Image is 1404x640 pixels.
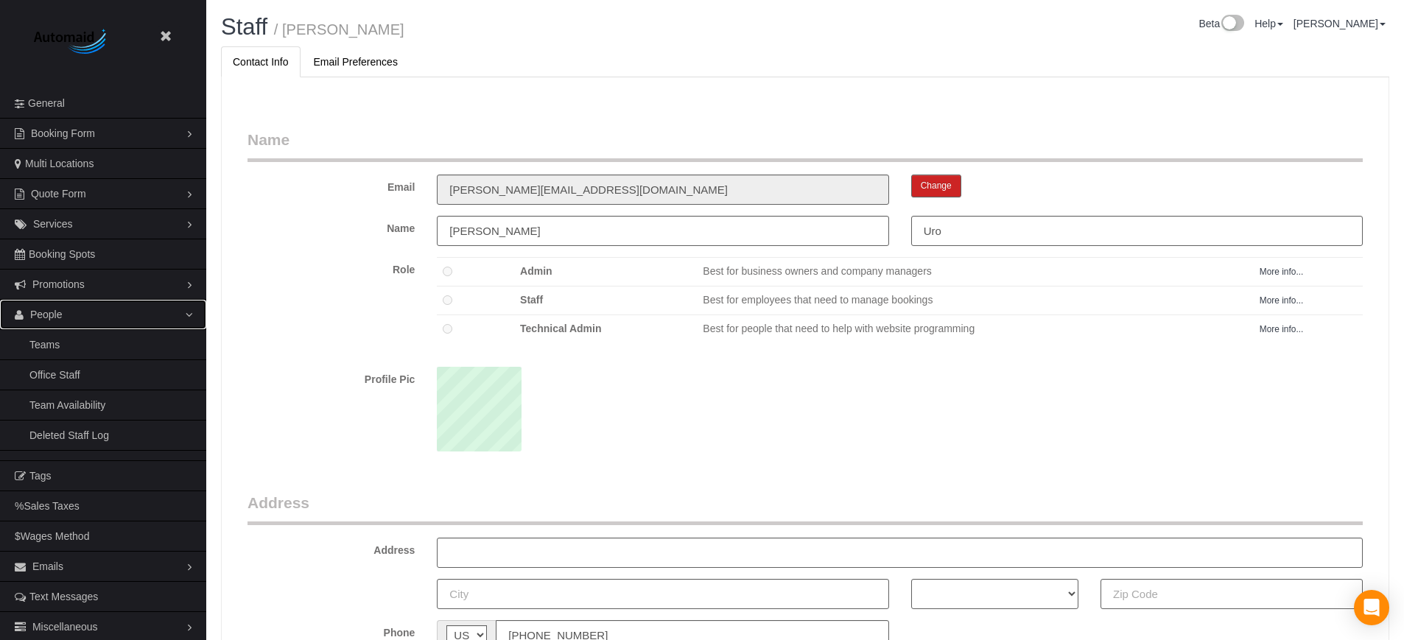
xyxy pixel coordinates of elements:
[1260,267,1303,277] a: More info...
[29,470,52,482] span: Tags
[437,579,888,609] input: City
[1260,295,1303,306] a: More info...
[520,265,552,277] strong: Admin
[32,621,98,633] span: Miscellaneous
[248,492,1363,525] legend: Address
[1220,15,1244,34] img: New interface
[30,309,63,320] span: People
[221,46,301,77] a: Contact Info
[520,323,601,334] b: Technical Admin
[248,129,1363,162] legend: Name
[1198,18,1244,29] a: Beta
[32,560,63,572] span: Emails
[21,530,90,542] span: Wages Method
[236,175,426,194] label: Email
[29,248,95,260] span: Booking Spots
[236,538,426,558] label: Address
[1254,18,1283,29] a: Help
[697,314,1254,343] td: Best for people that need to help with website programming
[236,257,426,277] label: Role
[29,591,98,602] span: Text Messages
[1260,324,1303,334] a: More info...
[697,286,1254,314] td: Best for employees that need to manage bookings
[26,26,118,59] img: Automaid Logo
[236,367,426,387] label: Profile Pic
[437,216,888,246] input: First Name
[697,257,1254,286] td: Best for business owners and company managers
[236,620,426,640] label: Phone
[33,218,73,230] span: Services
[911,216,1363,246] input: Last Name
[31,127,95,139] span: Booking Form
[1354,590,1389,625] div: Open Intercom Messenger
[25,158,94,169] span: Multi Locations
[31,188,86,200] span: Quote Form
[911,175,961,197] button: Change
[274,21,404,38] small: / [PERSON_NAME]
[1294,18,1386,29] a: [PERSON_NAME]
[221,14,267,40] a: Staff
[24,500,79,512] span: Sales Taxes
[28,97,65,109] span: General
[302,46,410,77] a: Email Preferences
[236,216,426,236] label: Name
[236,257,1374,356] div: You must be a Technical Admin or Admin to perform these actions.
[520,294,543,306] strong: Staff
[32,278,85,290] span: Promotions
[1101,579,1363,609] input: Zip Code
